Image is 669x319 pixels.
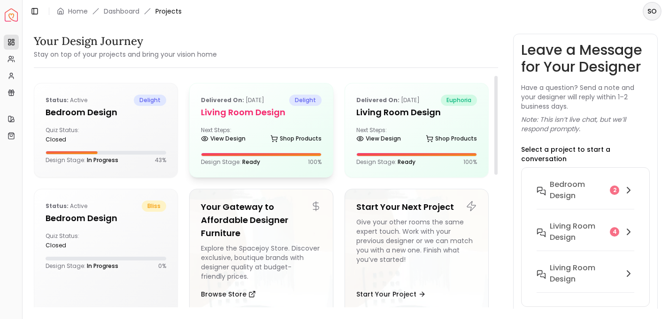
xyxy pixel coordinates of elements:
[521,83,650,111] p: Have a question? Send a note and your designer will reply within 1–2 business days.
[529,217,642,259] button: Living Room design4
[356,200,477,214] h5: Start Your Next Project
[441,95,477,106] span: euphoria
[5,8,18,22] img: Spacejoy Logo
[308,158,322,166] p: 100 %
[201,200,322,240] h5: Your Gateway to Affordable Designer Furniture
[34,34,217,49] h3: Your Design Journey
[46,212,166,225] h5: Bedroom Design
[201,285,256,304] button: Browse Store
[104,7,139,16] a: Dashboard
[201,244,322,281] div: Explore the Spacejoy Store. Discover exclusive, boutique brands with designer quality at budget-f...
[550,179,606,201] h6: Bedroom design
[521,145,650,163] p: Select a project to start a conversation
[356,95,420,106] p: [DATE]
[201,96,244,104] b: Delivered on:
[46,126,102,143] div: Quiz Status:
[550,262,619,285] h6: Living Room Design
[521,115,650,134] p: Note: This isn’t live chat, but we’ll respond promptly.
[356,285,426,304] button: Start Your Project
[46,202,69,210] b: Status:
[242,158,260,166] span: Ready
[521,42,650,75] h3: Leave a Message for Your Designer
[463,158,477,166] p: 100 %
[356,132,401,145] a: View Design
[201,132,246,145] a: View Design
[5,8,18,22] a: Spacejoy
[46,156,118,164] p: Design Stage:
[46,95,87,106] p: active
[270,132,322,145] a: Shop Products
[356,106,477,119] h5: Living Room Design
[87,156,118,164] span: In Progress
[529,259,642,300] button: Living Room Design
[46,136,102,143] div: closed
[398,158,415,166] span: Ready
[643,2,661,21] button: SO
[345,189,489,315] a: Start Your Next ProjectGive your other rooms the same expert touch. Work with your previous desig...
[529,175,642,217] button: Bedroom design2
[158,262,166,270] p: 0 %
[189,189,333,315] a: Your Gateway to Affordable Designer FurnitureExplore the Spacejoy Store. Discover exclusive, bout...
[46,106,166,119] h5: Bedroom design
[57,7,182,16] nav: breadcrumb
[356,126,477,145] div: Next Steps:
[610,185,619,195] div: 2
[201,126,322,145] div: Next Steps:
[610,227,619,237] div: 4
[201,106,322,119] h5: Living Room design
[155,156,166,164] p: 43 %
[550,221,606,243] h6: Living Room design
[46,232,102,249] div: Quiz Status:
[356,217,477,281] div: Give your other rooms the same expert touch. Work with your previous designer or we can match you...
[289,95,322,106] span: delight
[356,158,415,166] p: Design Stage:
[426,132,477,145] a: Shop Products
[46,96,69,104] b: Status:
[134,95,166,106] span: delight
[46,200,87,212] p: active
[46,242,102,249] div: closed
[356,96,400,104] b: Delivered on:
[201,158,260,166] p: Design Stage:
[87,262,118,270] span: In Progress
[142,200,166,212] span: bliss
[68,7,88,16] a: Home
[155,7,182,16] span: Projects
[46,262,118,270] p: Design Stage:
[34,50,217,59] small: Stay on top of your projects and bring your vision home
[644,3,661,20] span: SO
[201,95,264,106] p: [DATE]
